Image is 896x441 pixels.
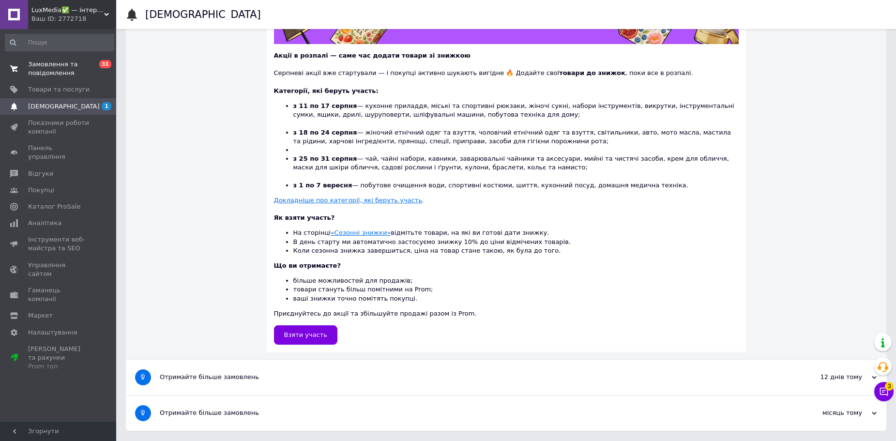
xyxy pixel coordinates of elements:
[874,382,894,401] button: Чат з покупцем3
[293,154,739,181] li: — чай, чайні набори, кавники, заварювальні чайники та аксесуари, мийні та чистячі засоби, крем дл...
[274,261,739,318] div: Приєднуйтесь до акції та збільшуйте продажі разом із Prom.
[293,102,357,109] b: з 11 по 17 серпня
[293,285,739,294] li: товари стануть більш помітними на Prom;
[293,276,739,285] li: більше можливостей для продажів;
[28,311,53,320] span: Маркет
[28,102,100,111] span: [DEMOGRAPHIC_DATA]
[28,85,90,94] span: Товари та послуги
[274,214,335,221] b: Як взяти участь?
[293,128,739,146] li: — жіночий етнічний одяг та взуття, чоловічий етнічний одяг та взуття, світильники, авто, мото мас...
[284,331,328,338] span: Взяти участь
[274,60,739,77] div: Серпневі акції вже стартували — і покупці активно шукають вигідне 🔥 Додайте свої , поки все в роз...
[274,197,425,204] a: Докладніше про категорії, які беруть участь.
[160,373,780,381] div: Отримайте більше замовлень
[293,181,739,190] li: — побутове очищення води, спортивні костюми, шиття, кухонний посуд, домашня медична техніка.
[28,362,90,371] div: Prom топ
[28,286,90,304] span: Гаманець компанії
[274,197,423,204] u: Докладніше про категорії, які беруть участь
[559,69,625,76] b: товари до знижок
[160,409,780,417] div: Отримайте більше замовлень
[274,52,471,59] b: Акції в розпалі — саме час додати товари зі знижкою
[28,169,53,178] span: Відгуки
[780,373,877,381] div: 12 днів тому
[28,60,90,77] span: Замовлення та повідомлення
[31,15,116,23] div: Ваш ID: 2772718
[780,409,877,417] div: місяць тому
[31,6,104,15] span: LuxMedia✅ — інтернет-магазин побутової техніки та електроніки
[5,34,114,51] input: Пошук
[293,129,357,136] b: з 18 по 24 серпня
[293,238,739,246] li: В день старту ми автоматично застосуємо знижку 10% до ціни відмічених товарів.
[293,155,357,162] b: з 25 по 31 серпня
[274,325,338,345] a: Взяти участь
[28,345,90,371] span: [PERSON_NAME] та рахунки
[293,294,739,303] li: ваші знижки точно помітять покупці.
[28,261,90,278] span: Управління сайтом
[28,328,77,337] span: Налаштування
[293,246,739,255] li: Коли сезонна знижка завершиться, ціна на товар стане такою, як була до того.
[28,186,54,195] span: Покупці
[293,102,739,128] li: — кухонне приладдя, міські та спортивні рюкзаки, жіночі сукні, набори інструментів, викрутки, інс...
[28,144,90,161] span: Панель управління
[28,235,90,253] span: Інструменти веб-майстра та SEO
[274,262,341,269] b: Що ви отримаєте?
[28,119,90,136] span: Показники роботи компанії
[885,379,894,388] span: 3
[102,102,111,110] span: 1
[293,182,352,189] b: з 1 по 7 вересня
[145,9,261,20] h1: [DEMOGRAPHIC_DATA]
[274,87,379,94] b: Категорії, які беруть участь:
[28,219,61,228] span: Аналітика
[331,229,391,236] a: «Сезонні знижки»
[28,202,80,211] span: Каталог ProSale
[99,60,111,68] span: 31
[293,228,739,237] li: На сторінці відмітьте товари, на які ви готові дати знижку.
